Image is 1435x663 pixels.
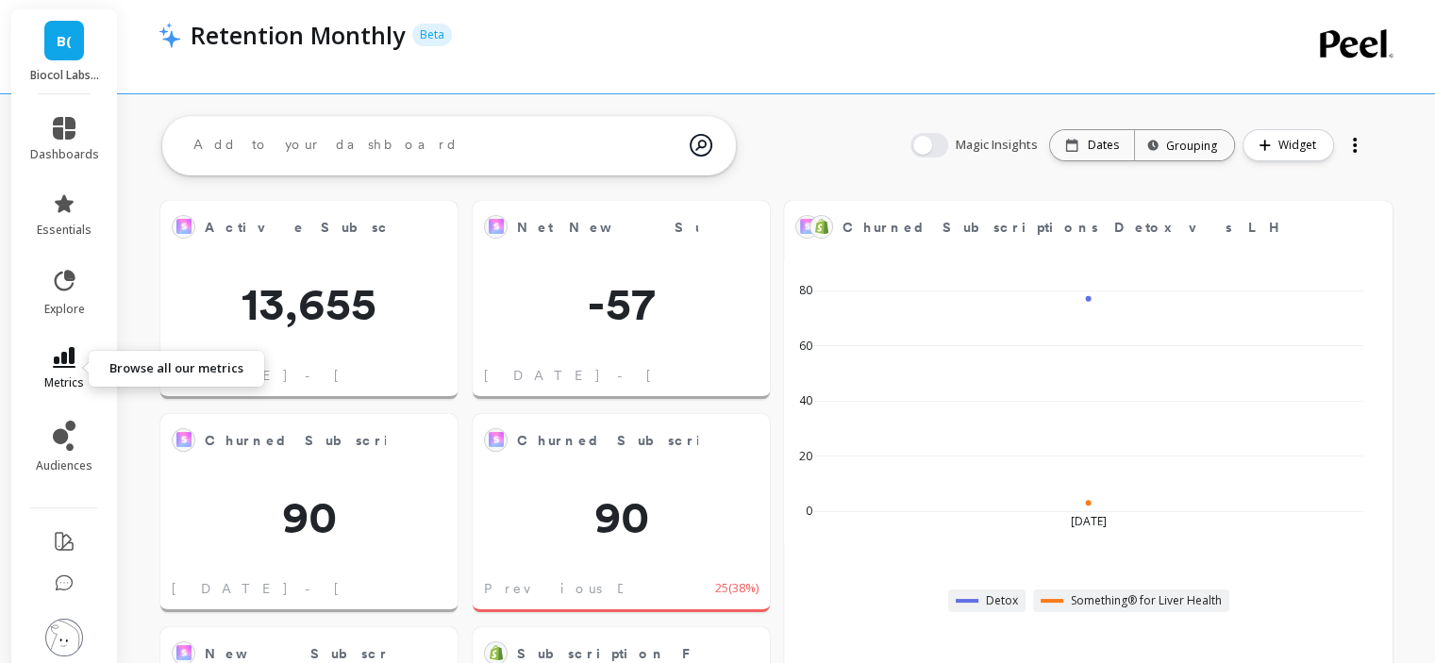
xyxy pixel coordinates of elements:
[715,579,759,598] span: 25 ( 38% )
[57,30,72,52] span: B(
[843,214,1321,240] span: Churned Subscriptions Detox vs LH
[484,366,764,385] span: [DATE] - [DATE]
[44,375,84,390] span: metrics
[160,494,458,539] span: 90
[690,120,712,171] img: magic search icon
[517,427,698,454] span: Churned Subscriptions
[484,579,665,598] span: Previous Day
[191,19,405,51] p: Retention Monthly
[1088,138,1119,153] p: Dates
[37,223,92,238] span: essentials
[412,24,452,46] p: Beta
[1152,137,1217,155] div: Grouping
[172,579,452,598] span: [DATE] - [DATE]
[205,427,386,454] span: Churned Subscriptions MTD
[986,593,1018,608] span: Detox
[172,366,452,385] span: [DATE] - [DATE]
[473,281,770,326] span: -57
[473,494,770,539] span: 90
[843,218,1290,238] span: Churned Subscriptions Detox vs LH
[517,214,698,240] span: Net New Subscribers
[205,218,476,238] span: Active Subscriptions
[44,302,85,317] span: explore
[517,218,818,238] span: Net New Subscribers
[30,147,99,162] span: dashboards
[1278,136,1322,155] span: Widget
[160,281,458,326] span: 13,655
[159,22,181,48] img: header icon
[956,136,1042,155] span: Magic Insights
[36,458,92,473] span: audiences
[45,619,83,656] img: profile picture
[30,68,99,83] p: Biocol Labs (US)
[517,431,773,451] span: Churned Subscriptions
[1071,593,1222,608] span: Something® for Liver Health
[1243,129,1334,161] button: Widget
[205,214,386,240] span: Active Subscriptions
[205,431,539,451] span: Churned Subscriptions MTD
